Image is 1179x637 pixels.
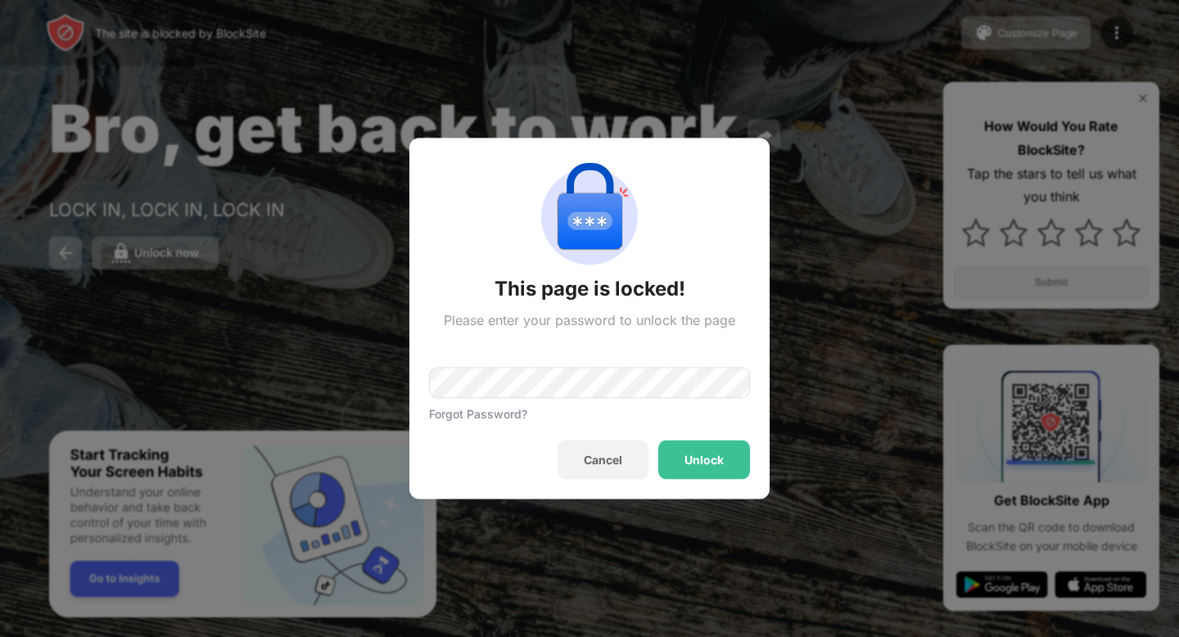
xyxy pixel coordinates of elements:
[584,454,622,467] div: Cancel
[429,407,527,421] div: Forgot Password?
[531,158,648,276] img: password-protection.svg
[444,312,735,328] div: Please enter your password to unlock the page
[495,276,685,302] div: This page is locked!
[684,454,724,467] div: Unlock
